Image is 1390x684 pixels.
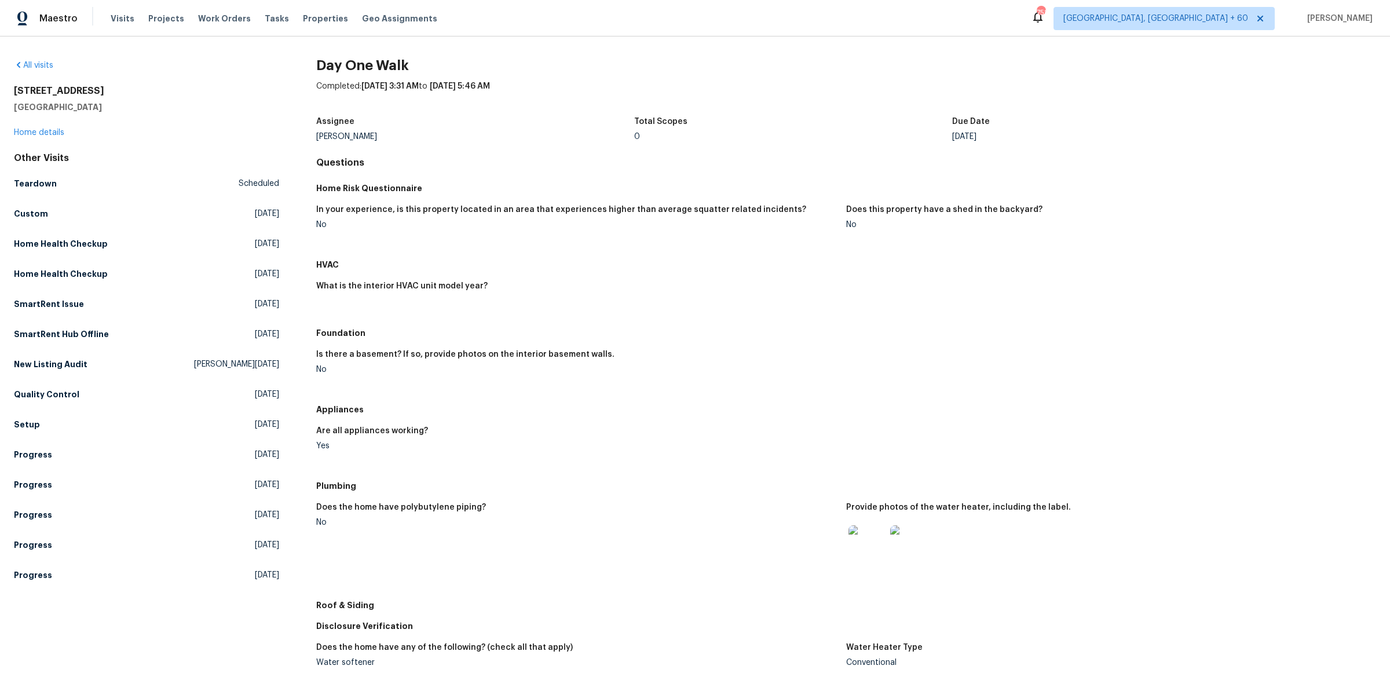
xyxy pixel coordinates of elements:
[316,427,428,435] h5: Are all appliances working?
[846,643,923,652] h5: Water Heater Type
[316,118,354,126] h5: Assignee
[198,13,251,24] span: Work Orders
[316,518,837,526] div: No
[255,328,279,340] span: [DATE]
[846,221,1367,229] div: No
[316,282,488,290] h5: What is the interior HVAC unit model year?
[39,13,78,24] span: Maestro
[14,449,52,460] h5: Progress
[14,569,52,581] h5: Progress
[316,643,573,652] h5: Does the home have any of the following? (check all that apply)
[14,535,279,555] a: Progress[DATE]
[846,659,1367,667] div: Conventional
[316,350,614,359] h5: Is there a basement? If so, provide photos on the interior basement walls.
[255,509,279,521] span: [DATE]
[14,101,279,113] h5: [GEOGRAPHIC_DATA]
[255,449,279,460] span: [DATE]
[255,268,279,280] span: [DATE]
[14,384,279,405] a: Quality Control[DATE]
[316,259,1376,270] h5: HVAC
[14,354,279,375] a: New Listing Audit[PERSON_NAME][DATE]
[303,13,348,24] span: Properties
[362,13,437,24] span: Geo Assignments
[255,419,279,430] span: [DATE]
[316,157,1376,169] h4: Questions
[255,208,279,220] span: [DATE]
[14,173,279,194] a: TeardownScheduled
[316,659,837,667] div: Water softener
[361,82,419,90] span: [DATE] 3:31 AM
[316,221,837,229] div: No
[255,539,279,551] span: [DATE]
[14,85,279,97] h2: [STREET_ADDRESS]
[14,328,109,340] h5: SmartRent Hub Offline
[265,14,289,23] span: Tasks
[255,298,279,310] span: [DATE]
[846,206,1042,214] h5: Does this property have a shed in the backyard?
[14,359,87,370] h5: New Listing Audit
[316,81,1376,111] div: Completed: to
[14,474,279,495] a: Progress[DATE]
[634,118,687,126] h5: Total Scopes
[14,203,279,224] a: Custom[DATE]
[316,599,1376,611] h5: Roof & Siding
[255,389,279,400] span: [DATE]
[14,178,57,189] h5: Teardown
[316,327,1376,339] h5: Foundation
[14,444,279,465] a: Progress[DATE]
[14,264,279,284] a: Home Health Checkup[DATE]
[952,133,1270,141] div: [DATE]
[14,61,53,70] a: All visits
[14,504,279,525] a: Progress[DATE]
[255,238,279,250] span: [DATE]
[316,404,1376,415] h5: Appliances
[14,268,108,280] h5: Home Health Checkup
[1063,13,1248,24] span: [GEOGRAPHIC_DATA], [GEOGRAPHIC_DATA] + 60
[316,442,837,450] div: Yes
[316,620,1376,632] h5: Disclosure Verification
[316,503,486,511] h5: Does the home have polybutylene piping?
[148,13,184,24] span: Projects
[111,13,134,24] span: Visits
[1303,13,1373,24] span: [PERSON_NAME]
[239,178,279,189] span: Scheduled
[316,182,1376,194] h5: Home Risk Questionnaire
[14,238,108,250] h5: Home Health Checkup
[14,509,52,521] h5: Progress
[430,82,490,90] span: [DATE] 5:46 AM
[846,503,1071,511] h5: Provide photos of the water heater, including the label.
[14,294,279,314] a: SmartRent Issue[DATE]
[316,206,806,214] h5: In your experience, is this property located in an area that experiences higher than average squa...
[14,152,279,164] div: Other Visits
[316,480,1376,492] h5: Plumbing
[14,414,279,435] a: Setup[DATE]
[14,565,279,586] a: Progress[DATE]
[14,389,79,400] h5: Quality Control
[316,133,634,141] div: [PERSON_NAME]
[316,60,1376,71] h2: Day One Walk
[14,129,64,137] a: Home details
[14,208,48,220] h5: Custom
[14,539,52,551] h5: Progress
[14,324,279,345] a: SmartRent Hub Offline[DATE]
[1037,7,1045,19] div: 758
[952,118,990,126] h5: Due Date
[316,365,837,374] div: No
[14,298,84,310] h5: SmartRent Issue
[14,233,279,254] a: Home Health Checkup[DATE]
[14,479,52,491] h5: Progress
[255,569,279,581] span: [DATE]
[194,359,279,370] span: [PERSON_NAME][DATE]
[14,419,40,430] h5: Setup
[634,133,952,141] div: 0
[255,479,279,491] span: [DATE]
